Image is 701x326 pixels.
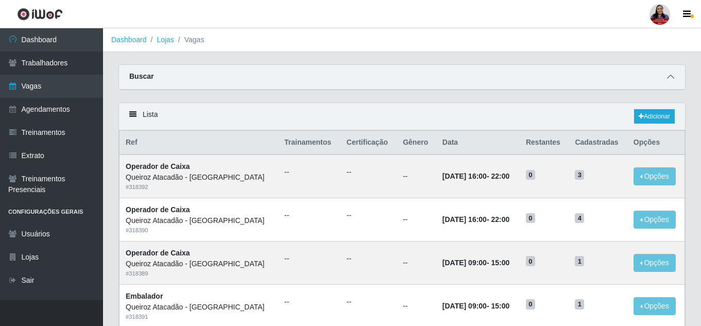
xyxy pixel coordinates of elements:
[575,256,584,266] span: 1
[126,269,272,278] div: # 318389
[397,131,436,155] th: Gênero
[126,249,190,257] strong: Operador de Caixa
[174,35,204,45] li: Vagas
[126,302,272,313] div: Queiroz Atacadão - [GEOGRAPHIC_DATA]
[526,213,535,224] span: 0
[126,215,272,226] div: Queiroz Atacadão - [GEOGRAPHIC_DATA]
[284,253,334,264] ul: --
[436,131,520,155] th: Data
[442,259,509,267] strong: -
[126,313,272,321] div: # 318391
[347,253,390,264] ul: --
[520,131,569,155] th: Restantes
[526,299,535,310] span: 0
[491,172,509,180] time: 22:00
[119,131,279,155] th: Ref
[397,241,436,284] td: --
[575,213,584,224] span: 4
[569,131,627,155] th: Cadastradas
[340,131,397,155] th: Certificação
[575,299,584,310] span: 1
[126,259,272,269] div: Queiroz Atacadão - [GEOGRAPHIC_DATA]
[278,131,340,155] th: Trainamentos
[119,103,685,130] div: Lista
[129,72,153,80] strong: Buscar
[397,155,436,198] td: --
[442,172,487,180] time: [DATE] 16:00
[526,170,535,180] span: 0
[284,210,334,221] ul: --
[126,292,163,300] strong: Embalador
[126,172,272,183] div: Queiroz Atacadão - [GEOGRAPHIC_DATA]
[126,183,272,192] div: # 318392
[103,28,701,52] nav: breadcrumb
[634,167,676,185] button: Opções
[634,211,676,229] button: Opções
[347,297,390,307] ul: --
[634,254,676,272] button: Opções
[157,36,174,44] a: Lojas
[284,297,334,307] ul: --
[442,215,509,224] strong: -
[442,302,487,310] time: [DATE] 09:00
[284,167,334,178] ul: --
[442,259,487,267] time: [DATE] 09:00
[491,259,509,267] time: 15:00
[397,198,436,242] td: --
[491,215,509,224] time: 22:00
[126,162,190,170] strong: Operador de Caixa
[111,36,147,44] a: Dashboard
[17,8,63,21] img: CoreUI Logo
[126,226,272,235] div: # 318390
[442,215,487,224] time: [DATE] 16:00
[347,167,390,178] ul: --
[442,302,509,310] strong: -
[347,210,390,221] ul: --
[575,170,584,180] span: 3
[526,256,535,266] span: 0
[442,172,509,180] strong: -
[634,297,676,315] button: Opções
[491,302,509,310] time: 15:00
[126,205,190,214] strong: Operador de Caixa
[634,109,675,124] a: Adicionar
[627,131,685,155] th: Opções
